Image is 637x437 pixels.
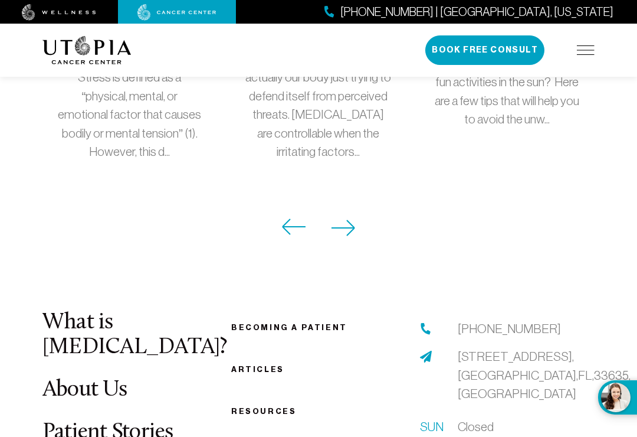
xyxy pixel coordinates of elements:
a: What is [MEDICAL_DATA]? [42,311,227,359]
span: Sun [420,418,444,436]
a: [STREET_ADDRESS],[GEOGRAPHIC_DATA],FL,33635,[GEOGRAPHIC_DATA] [458,347,631,403]
span: [STREET_ADDRESS], [GEOGRAPHIC_DATA], FL, 33635, [GEOGRAPHIC_DATA] [458,350,631,400]
img: logo [42,36,132,64]
img: address [420,351,432,363]
img: cancer center [137,4,216,21]
button: Book Free Consult [425,35,544,65]
a: Resources [231,407,296,416]
p: Summer is here! Who doesn’t want to be outside enjoying fun activities in the sun? Here are a few... [434,35,580,129]
img: icon-hamburger [577,45,595,55]
span: Closed [458,418,494,436]
img: phone [420,323,432,335]
a: [PHONE_NUMBER] | [GEOGRAPHIC_DATA], [US_STATE] [324,4,613,21]
a: About Us [42,379,127,402]
a: Becoming a patient [231,323,347,332]
a: [PHONE_NUMBER] [458,319,561,338]
img: wellness [22,4,96,21]
p: [MEDICAL_DATA] are actually our body just trying to defend itself from perceived threats. [MEDICA... [245,50,392,161]
span: [PHONE_NUMBER] | [GEOGRAPHIC_DATA], [US_STATE] [340,4,613,21]
p: by [PERSON_NAME], P.C.C. Stress is defined as a “physical, mental, or emotional factor that cause... [57,50,203,161]
a: Articles [231,365,284,374]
